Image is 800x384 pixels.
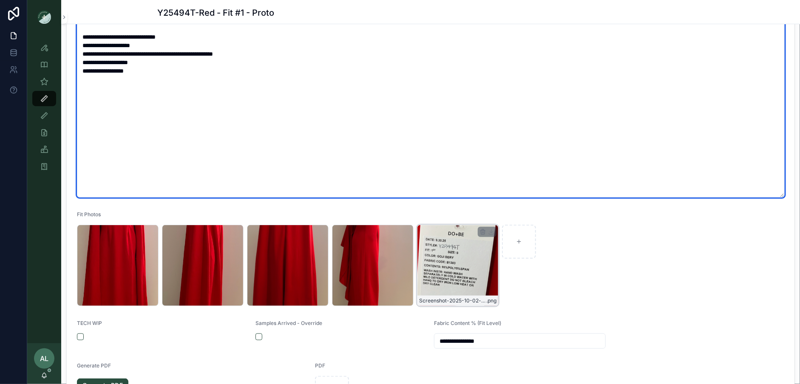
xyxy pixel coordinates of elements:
[77,362,111,369] span: Generate PDF
[40,353,48,364] span: AL
[255,320,322,326] span: Samples Arrived - Override
[27,34,61,185] div: scrollable content
[157,7,274,19] h1: Y25494T-Red - Fit #1 - Proto
[315,362,325,369] span: PDF
[434,320,501,326] span: Fabric Content % (Fit Level)
[77,320,102,326] span: TECH WIP
[419,297,486,304] span: Screenshot-2025-10-02-at-5.12.31-PM
[486,297,496,304] span: .png
[77,211,101,217] span: Fit Photos
[37,10,51,24] img: App logo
